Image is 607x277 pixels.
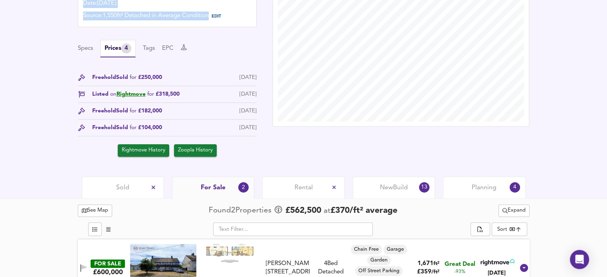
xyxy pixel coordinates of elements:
span: Garden [367,257,391,264]
button: EPC [162,44,174,53]
div: Found 2 Propert ies [209,205,273,216]
div: [DATE] [479,269,514,277]
span: Listed £318,500 [92,90,180,98]
div: Garage [384,245,407,254]
button: Tags [143,44,155,53]
span: Garage [384,246,407,253]
div: 2 [238,182,249,193]
button: See Map [78,204,113,217]
div: Freehold [92,124,162,132]
span: £ 359 [417,269,439,275]
div: Garden [367,255,391,265]
span: / ft² [431,269,439,275]
span: 1,671 [417,261,433,267]
div: 13 [419,182,429,193]
div: Off Street Parking [355,266,403,276]
div: Freehold [92,107,162,115]
span: on [110,91,117,97]
div: 4 [510,182,520,193]
div: split button [471,222,490,236]
a: Rightmove [117,91,146,97]
span: EDIT [212,14,221,19]
span: for [130,75,136,80]
div: £600,000 [93,268,123,277]
div: Freehold [92,73,162,82]
span: Sold £250,000 [116,73,162,82]
span: Zoopla History [178,146,213,155]
span: for [130,125,136,130]
button: Prices4 [100,40,136,57]
span: ft² [433,261,439,266]
span: for [130,108,136,114]
img: Floorplan [206,244,253,263]
span: Planning [472,183,496,192]
svg: Show Details [519,263,529,273]
span: £ 562,500 [285,205,321,217]
button: Zoopla History [174,144,217,157]
div: [DATE] [239,124,257,132]
div: Sort [497,226,507,233]
span: Expand [502,206,526,215]
div: Chain Free [351,245,382,254]
span: Rental [295,183,313,192]
div: [DATE] [239,107,257,115]
span: -93% [454,269,465,275]
div: Open Intercom Messenger [570,250,589,269]
div: Sort [492,222,527,236]
span: New Build [380,183,408,192]
span: £ 370 / ft² average [330,206,397,215]
div: split button [498,204,530,217]
div: 4 Bed Detached [313,259,349,277]
div: 4 [121,43,131,53]
span: for [147,91,154,97]
span: Sold [116,183,129,192]
input: Text Filter... [213,222,373,236]
div: [DATE] [239,73,257,82]
button: Specs [78,44,93,53]
div: Prices [105,43,131,53]
button: Rightmove History [118,144,169,157]
div: [PERSON_NAME][STREET_ADDRESS] [266,259,310,277]
div: Loewen Road, Orsett Heath, RM16 4UU [263,259,313,277]
span: Rightmove History [122,146,165,155]
span: Chain Free [351,246,382,253]
span: See Map [82,206,109,215]
span: Sold £182,000 [116,107,162,115]
span: Off Street Parking [355,267,403,275]
div: Source: 1,550ft² Detached in Average Condition [83,12,251,22]
span: at [324,207,330,215]
span: Sold £104,000 [116,124,162,132]
span: For Sale [201,183,225,192]
button: Expand [498,204,530,217]
span: Great Deal [445,260,475,269]
div: [DATE] [239,90,257,98]
div: FOR SALE [91,259,125,268]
